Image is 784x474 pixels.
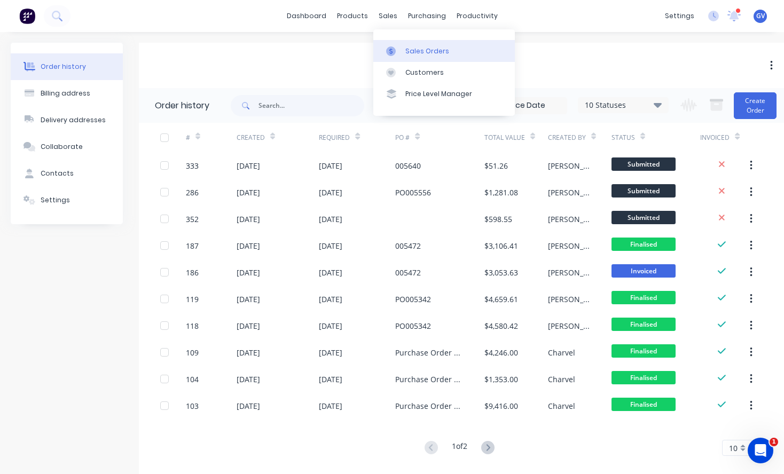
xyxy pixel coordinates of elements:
div: $1,353.00 [484,374,518,385]
div: [DATE] [237,320,260,331]
div: 186 [186,267,199,278]
div: Sales Orders [405,46,449,56]
div: Collaborate [41,142,83,152]
div: [DATE] [319,320,342,331]
div: $4,659.61 [484,294,518,305]
div: [PERSON_NAME] [548,160,590,171]
button: Collaborate [11,133,123,160]
div: 104 [186,374,199,385]
button: Contacts [11,160,123,187]
div: Charvel [548,374,575,385]
div: products [332,8,373,24]
div: [DATE] [319,347,342,358]
div: 119 [186,294,199,305]
div: $598.55 [484,214,512,225]
div: Charvel [548,347,575,358]
div: [DATE] [319,160,342,171]
div: $3,106.41 [484,240,518,251]
div: [DATE] [237,374,260,385]
div: purchasing [403,8,451,24]
div: $3,053.63 [484,267,518,278]
button: Settings [11,187,123,214]
div: [DATE] [319,294,342,305]
div: Billing address [41,89,90,98]
div: PO # [395,133,410,143]
span: Finalised [611,398,676,411]
div: Price Level Manager [405,89,472,99]
span: Invoiced [611,264,676,278]
div: 187 [186,240,199,251]
div: Required [319,123,395,152]
div: $1,281.08 [484,187,518,198]
img: Factory [19,8,35,24]
div: [DATE] [237,187,260,198]
div: Contacts [41,169,74,178]
div: 005640 [395,160,421,171]
div: [DATE] [237,347,260,358]
div: [DATE] [237,160,260,171]
span: 10 [729,443,738,454]
div: Created By [548,123,611,152]
div: 103 [186,400,199,412]
div: Total Value [484,123,548,152]
div: 352 [186,214,199,225]
span: Finalised [611,344,676,358]
div: [DATE] [237,240,260,251]
a: dashboard [281,8,332,24]
span: Submitted [611,211,676,224]
span: GV [756,11,765,21]
div: $51.26 [484,160,508,171]
div: Customers [405,68,444,77]
div: 333 [186,160,199,171]
div: [DATE] [319,267,342,278]
button: Billing address [11,80,123,107]
span: Submitted [611,157,676,171]
div: [PERSON_NAME] [548,267,590,278]
iframe: Intercom live chat [748,438,773,463]
a: Customers [373,62,515,83]
div: [PERSON_NAME] [548,187,590,198]
div: [PERSON_NAME] [548,320,590,331]
div: Created By [548,133,586,143]
div: Invoiced [700,133,730,143]
div: sales [373,8,403,24]
div: Status [611,123,701,152]
span: Finalised [611,371,676,384]
div: Created [237,123,319,152]
button: Delivery addresses [11,107,123,133]
div: Order history [41,62,86,72]
div: # [186,123,237,152]
div: [DATE] [319,240,342,251]
div: [DATE] [237,267,260,278]
a: Sales Orders [373,40,515,61]
div: Purchase Order No.: PO005138 Quote No.: Q1686 [395,400,463,412]
div: [PERSON_NAME] [548,294,590,305]
div: $4,246.00 [484,347,518,358]
div: Invoiced [700,123,751,152]
div: [DATE] [237,400,260,412]
div: Purchase Order No.: PO005025 Quote No.: Q1683 [395,374,463,385]
div: Total Value [484,133,525,143]
div: [DATE] [237,214,260,225]
div: PO005342 [395,294,431,305]
div: Created [237,133,265,143]
div: [DATE] [319,400,342,412]
div: 1 of 2 [452,440,467,456]
div: $4,580.42 [484,320,518,331]
div: 118 [186,320,199,331]
span: 1 [770,438,778,446]
input: Invoice Date [477,98,567,114]
div: Status [611,133,635,143]
div: [DATE] [237,294,260,305]
div: # [186,133,190,143]
div: PO005342 [395,320,431,331]
span: Submitted [611,184,676,197]
div: Settings [41,195,70,205]
div: PO005556 [395,187,431,198]
div: [DATE] [319,214,342,225]
div: [DATE] [319,374,342,385]
div: 10 Statuses [578,99,668,111]
div: Charvel [548,400,575,412]
span: Finalised [611,318,676,331]
button: Order history [11,53,123,80]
